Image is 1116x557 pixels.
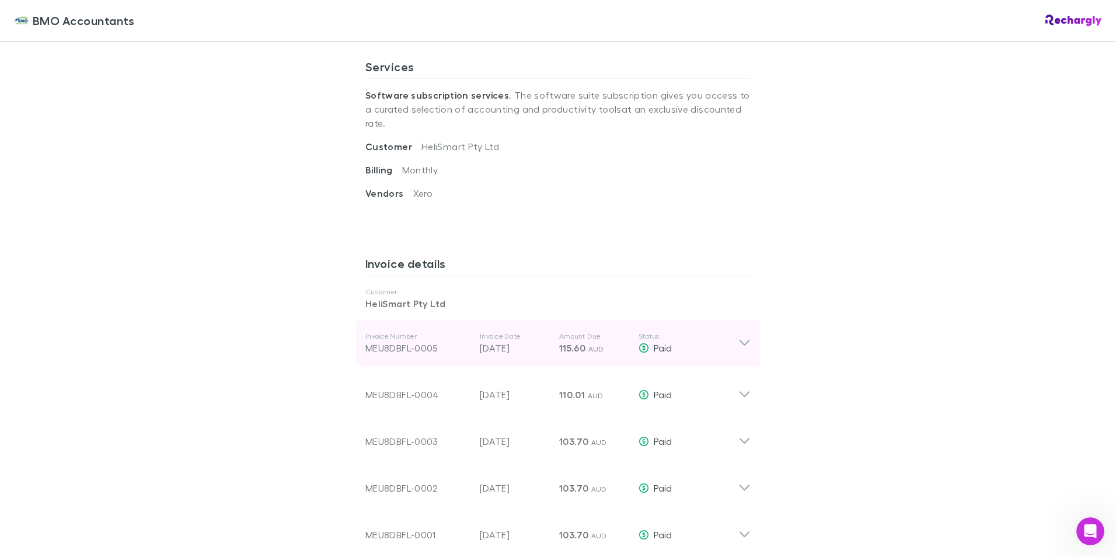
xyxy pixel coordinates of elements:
div: Invoice NumberMEU8DBFL-0005Invoice Date[DATE]Amount Due115.60 AUDStatusPaid [356,320,760,367]
iframe: Intercom live chat [1076,517,1104,545]
p: [DATE] [480,528,550,542]
span: Paid [654,482,672,493]
div: MEU8DBFL-0001[DATE]103.70 AUDPaid [356,507,760,553]
div: MEU8DBFL-0003[DATE]103.70 AUDPaid [356,413,760,460]
img: BMO Accountants's Logo [14,13,28,27]
span: 115.60 [559,342,585,354]
p: [DATE] [480,434,550,448]
span: HeliSmart Pty Ltd [421,141,499,152]
span: 103.70 [559,482,588,494]
p: [DATE] [480,481,550,495]
span: Xero [413,187,433,199]
p: Customer [365,287,751,297]
span: AUD [588,391,604,400]
span: AUD [588,344,604,353]
p: [DATE] [480,341,550,355]
div: MEU8DBFL-0004 [365,388,470,402]
div: MEU8DBFL-0002 [365,481,470,495]
span: 103.70 [559,436,588,447]
strong: Software subscription services [365,89,509,101]
span: Monthly [402,164,438,175]
div: MEU8DBFL-0005 [365,341,470,355]
span: AUD [591,531,607,540]
div: MEU8DBFL-0004[DATE]110.01 AUDPaid [356,367,760,413]
p: Amount Due [559,332,629,341]
p: HeliSmart Pty Ltd [365,297,751,311]
span: 103.70 [559,529,588,541]
p: Invoice Number [365,332,470,341]
span: Billing [365,164,402,176]
span: Paid [654,342,672,353]
span: AUD [591,438,607,447]
span: Paid [654,436,672,447]
span: Paid [654,389,672,400]
span: 110.01 [559,389,585,401]
p: Invoice Date [480,332,550,341]
h3: Services [365,60,751,78]
span: Customer [365,141,421,152]
p: Status [639,332,738,341]
p: [DATE] [480,388,550,402]
span: AUD [591,485,607,493]
p: . The software suite subscription gives you access to a curated selection of accounting and produ... [365,79,751,140]
div: MEU8DBFL-0003 [365,434,470,448]
div: MEU8DBFL-0001 [365,528,470,542]
span: BMO Accountants [33,12,135,29]
img: Rechargly Logo [1045,15,1102,26]
span: Paid [654,529,672,540]
span: Vendors [365,187,413,199]
div: MEU8DBFL-0002[DATE]103.70 AUDPaid [356,460,760,507]
h3: Invoice details [365,256,751,275]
